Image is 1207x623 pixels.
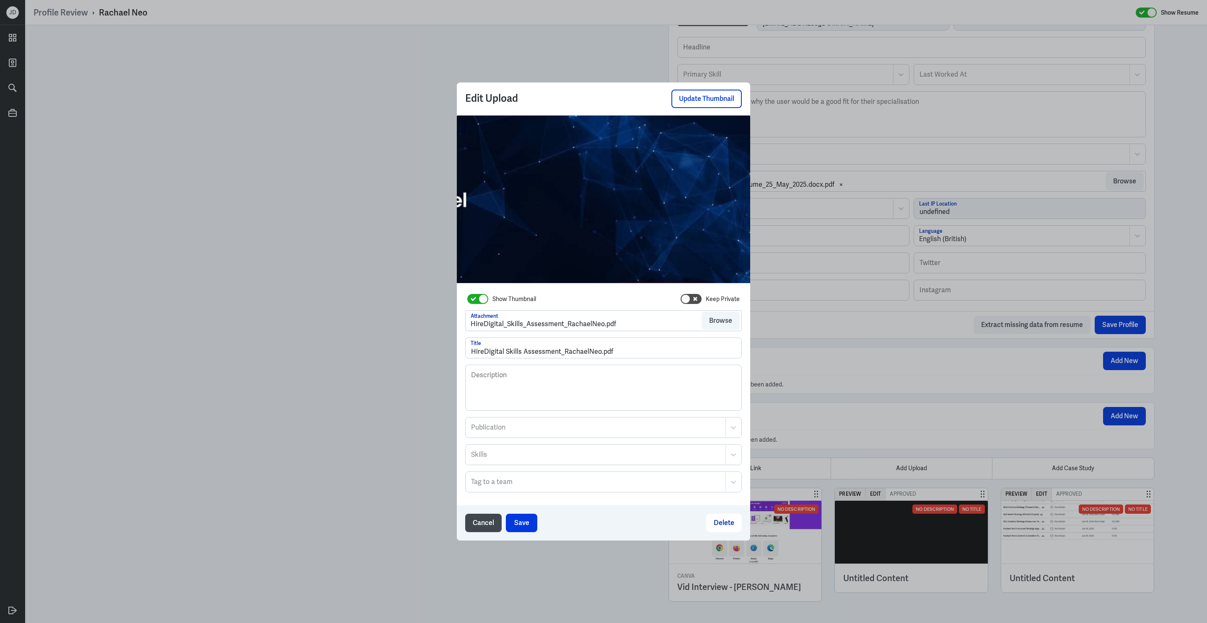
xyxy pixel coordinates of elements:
label: Keep Private [706,295,740,304]
p: Edit Upload [465,90,603,108]
button: Update Thumbnail [671,90,742,108]
button: Cancel [465,514,502,532]
input: Title [466,338,741,358]
button: Save [506,514,537,532]
div: HireDigital_Skills_Assessment_RachaelNeo.pdf [471,319,616,329]
img: HireDigital Skills Assessment_RachaelNeo.pdf [457,116,750,283]
label: Show Thumbnail [492,295,536,304]
button: Delete [706,514,742,532]
button: Browse [702,311,740,330]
